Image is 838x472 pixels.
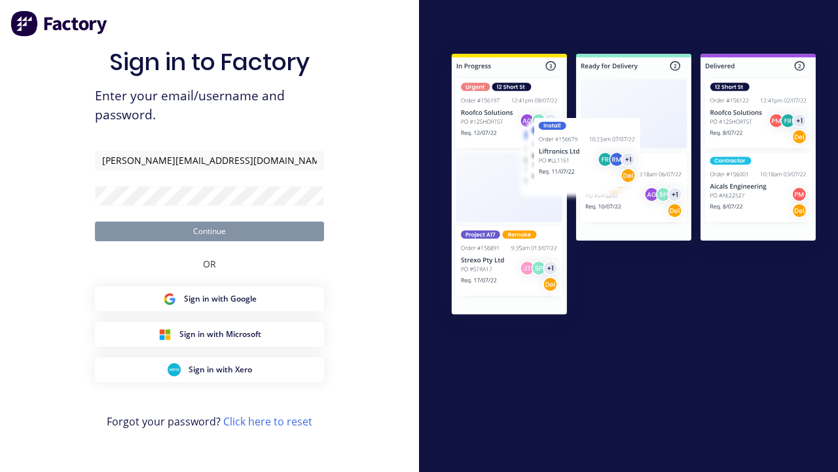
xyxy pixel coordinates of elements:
span: Sign in with Xero [189,364,252,376]
span: Forgot your password? [107,414,312,429]
img: Sign in [429,33,838,338]
input: Email/Username [95,151,324,170]
img: Microsoft Sign in [158,328,172,341]
button: Google Sign inSign in with Google [95,286,324,311]
div: OR [203,241,216,286]
img: Factory [10,10,109,37]
span: Enter your email/username and password. [95,87,324,125]
button: Xero Sign inSign in with Xero [95,357,324,382]
a: Click here to reset [223,414,312,429]
button: Microsoft Sign inSign in with Microsoft [95,322,324,347]
img: Google Sign in [163,292,176,305]
h1: Sign in to Factory [109,48,310,76]
span: Sign in with Microsoft [179,328,261,340]
span: Sign in with Google [184,293,257,305]
img: Xero Sign in [168,363,181,376]
button: Continue [95,222,324,241]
